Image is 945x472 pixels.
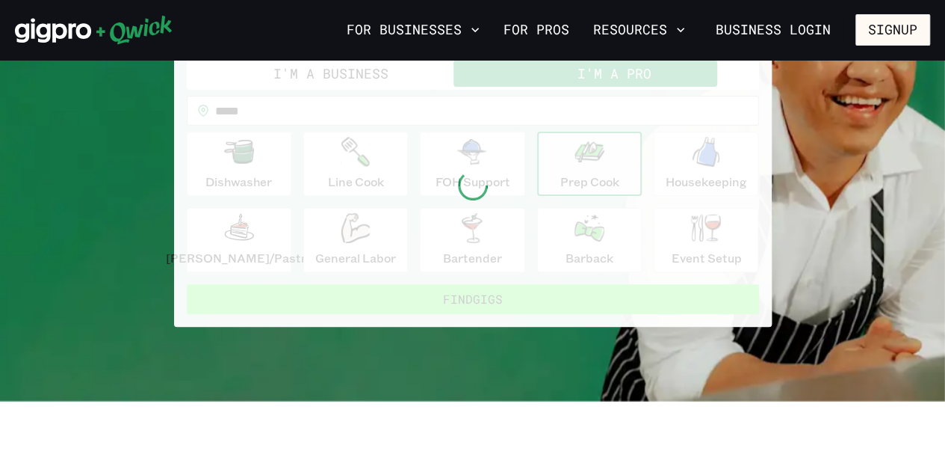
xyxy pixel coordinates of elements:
[587,17,691,43] button: Resources
[498,17,575,43] a: For Pros
[341,17,486,43] button: For Businesses
[855,14,930,46] button: Signup
[166,249,312,267] p: [PERSON_NAME]/Pastry
[703,14,843,46] a: Business Login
